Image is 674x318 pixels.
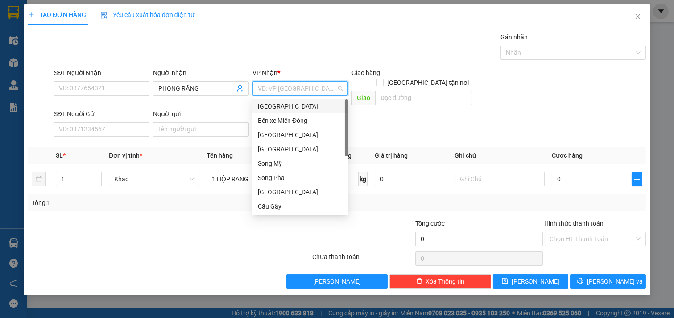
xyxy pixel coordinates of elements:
[258,116,343,126] div: Bến xe Miền Đông
[236,85,244,92] span: user-add
[153,68,249,78] div: Người nhận
[286,274,388,289] button: [PERSON_NAME]
[75,34,123,41] b: [DOMAIN_NAME]
[512,276,559,286] span: [PERSON_NAME]
[258,144,343,154] div: [GEOGRAPHIC_DATA]
[587,276,649,286] span: [PERSON_NAME] và In
[384,78,472,88] span: [GEOGRAPHIC_DATA] tận nơi
[634,13,641,20] span: close
[28,11,86,18] span: TẠO ĐƠN HÀNG
[114,172,194,186] span: Khác
[570,274,646,289] button: printer[PERSON_NAME] và In
[97,11,118,33] img: logo.jpg
[552,152,583,159] span: Cước hàng
[545,220,604,227] label: Hình thức thanh toán
[207,152,233,159] span: Tên hàng
[311,252,415,268] div: Chưa thanh toán
[258,173,343,183] div: Song Pha
[375,172,447,186] input: 0
[426,276,465,286] span: Xóa Thông tin
[416,278,422,285] span: delete
[54,68,150,78] div: SĐT Người Nhận
[351,69,380,76] span: Giao hàng
[252,185,348,199] div: Trà Giang
[375,152,408,159] span: Giá trị hàng
[252,99,348,113] div: Sài Gòn
[415,220,445,227] span: Tổng cước
[252,113,348,128] div: Bến xe Miền Đông
[351,91,375,105] span: Giao
[28,12,34,18] span: plus
[632,176,642,183] span: plus
[252,128,348,142] div: Ninh Sơn
[32,172,46,186] button: delete
[252,171,348,185] div: Song Pha
[55,13,88,55] b: Gửi khách hàng
[258,130,343,140] div: [GEOGRAPHIC_DATA]
[493,274,569,289] button: save[PERSON_NAME]
[451,147,549,164] th: Ghi chú
[258,159,343,168] div: Song Mỹ
[56,152,63,159] span: SL
[153,109,249,119] div: Người gửi
[252,199,348,213] div: Cầu Gãy
[625,4,650,29] button: Close
[375,91,472,105] input: Dọc đường
[359,172,368,186] span: kg
[100,12,108,19] img: icon
[500,33,528,41] label: Gán nhãn
[32,198,261,208] div: Tổng: 1
[54,109,150,119] div: SĐT Người Gửi
[109,152,142,159] span: Đơn vị tính
[502,278,508,285] span: save
[632,172,642,186] button: plus
[389,274,491,289] button: deleteXóa Thông tin
[258,101,343,111] div: [GEOGRAPHIC_DATA]
[252,156,348,171] div: Song Mỹ
[252,142,348,156] div: Quảng Sơn
[313,276,361,286] span: [PERSON_NAME]
[11,58,39,100] b: Xe Đăng Nhân
[455,172,545,186] input: Ghi Chú
[258,201,343,211] div: Cầu Gãy
[75,42,123,54] li: (c) 2017
[577,278,583,285] span: printer
[207,172,297,186] input: VD: Bàn, Ghế
[258,187,343,197] div: [GEOGRAPHIC_DATA]
[252,69,277,76] span: VP Nhận
[100,11,194,18] span: Yêu cầu xuất hóa đơn điện tử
